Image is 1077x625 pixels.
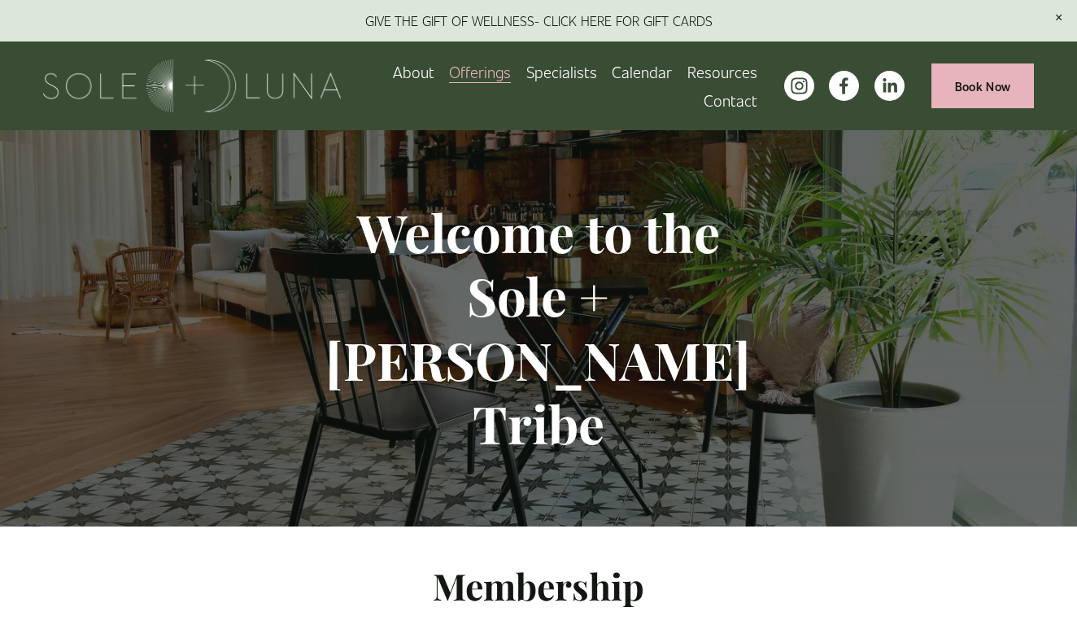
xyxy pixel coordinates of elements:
[784,71,814,101] a: instagram-unauth
[449,59,511,85] span: Offerings
[393,58,434,86] a: About
[829,71,859,101] a: facebook-unauth
[687,59,757,85] span: Resources
[43,59,342,112] img: Sole + Luna
[290,562,786,610] h2: Membership
[874,71,905,101] a: LinkedIn
[704,86,757,115] a: Contact
[612,58,672,86] a: Calendar
[449,58,511,86] a: folder dropdown
[290,200,786,456] h1: Welcome to the Sole + [PERSON_NAME] Tribe
[931,63,1034,108] a: Book Now
[687,58,757,86] a: folder dropdown
[526,58,597,86] a: Specialists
